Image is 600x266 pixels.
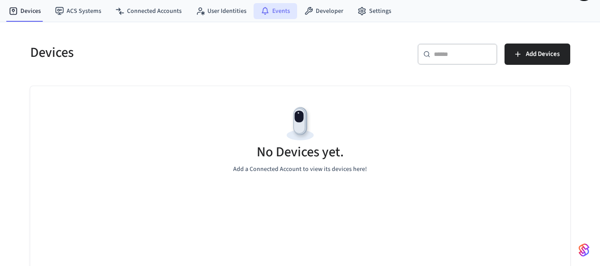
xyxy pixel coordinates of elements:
[108,3,189,19] a: Connected Accounts
[189,3,254,19] a: User Identities
[48,3,108,19] a: ACS Systems
[297,3,350,19] a: Developer
[280,104,320,144] img: Devices Empty State
[257,143,344,161] h5: No Devices yet.
[30,44,295,62] h5: Devices
[505,44,570,65] button: Add Devices
[2,3,48,19] a: Devices
[254,3,297,19] a: Events
[233,165,367,174] p: Add a Connected Account to view its devices here!
[579,243,589,257] img: SeamLogoGradient.69752ec5.svg
[350,3,398,19] a: Settings
[526,48,560,60] span: Add Devices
